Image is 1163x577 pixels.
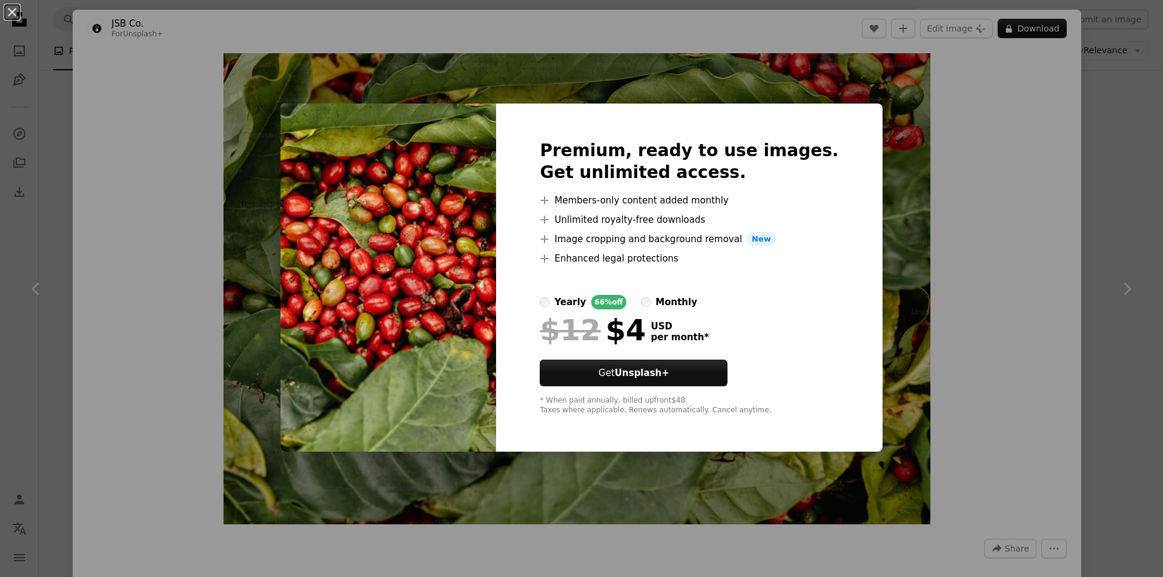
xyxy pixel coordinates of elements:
[554,295,586,309] div: yearly
[540,360,727,386] button: GetUnsplash+
[540,251,838,266] li: Enhanced legal protections
[540,314,600,346] span: $12
[540,213,838,227] li: Unlimited royalty-free downloads
[651,332,709,343] span: per month *
[280,104,496,452] img: premium_photo-1666976510011-28202995a11b
[540,396,838,415] div: * When paid annually, billed upfront $48 Taxes where applicable. Renews automatically. Cancel any...
[591,295,627,309] div: 66% off
[540,314,646,346] div: $4
[747,232,776,246] span: New
[540,232,838,246] li: Image cropping and background removal
[540,140,838,183] h2: Premium, ready to use images. Get unlimited access.
[655,295,697,309] div: monthly
[651,321,709,332] span: USD
[641,297,651,307] input: monthly
[540,297,549,307] input: yearly66%off
[615,368,669,378] strong: Unsplash+
[540,193,838,208] li: Members-only content added monthly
